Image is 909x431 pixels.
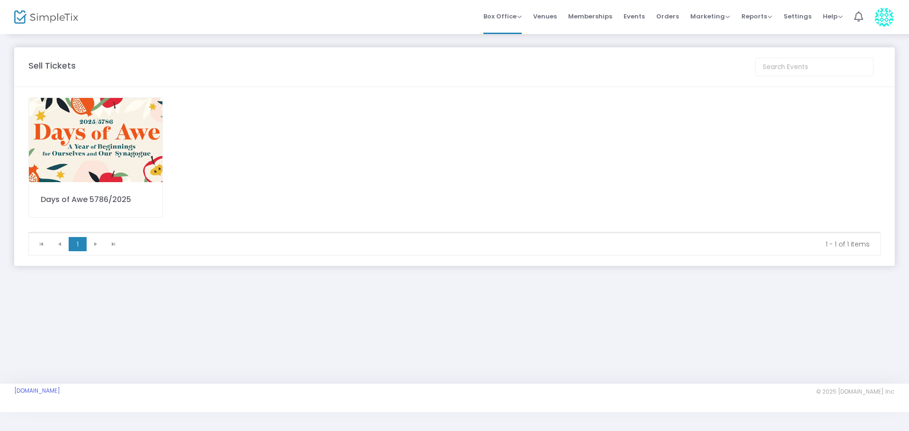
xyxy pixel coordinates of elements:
[533,4,557,28] span: Venues
[624,4,645,28] span: Events
[784,4,811,28] span: Settings
[656,4,679,28] span: Orders
[28,59,76,72] m-panel-title: Sell Tickets
[568,4,612,28] span: Memberships
[129,239,870,249] kendo-pager-info: 1 - 1 of 1 items
[755,58,873,76] input: Search Events
[69,237,87,251] span: Page 1
[29,232,880,233] div: Data table
[483,12,522,21] span: Box Office
[41,194,151,205] div: Days of Awe 5786/2025
[29,98,162,182] img: TicketEmailImage.png
[823,12,843,21] span: Help
[14,387,60,395] a: [DOMAIN_NAME]
[816,388,895,396] span: © 2025 [DOMAIN_NAME] Inc.
[690,12,730,21] span: Marketing
[741,12,772,21] span: Reports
